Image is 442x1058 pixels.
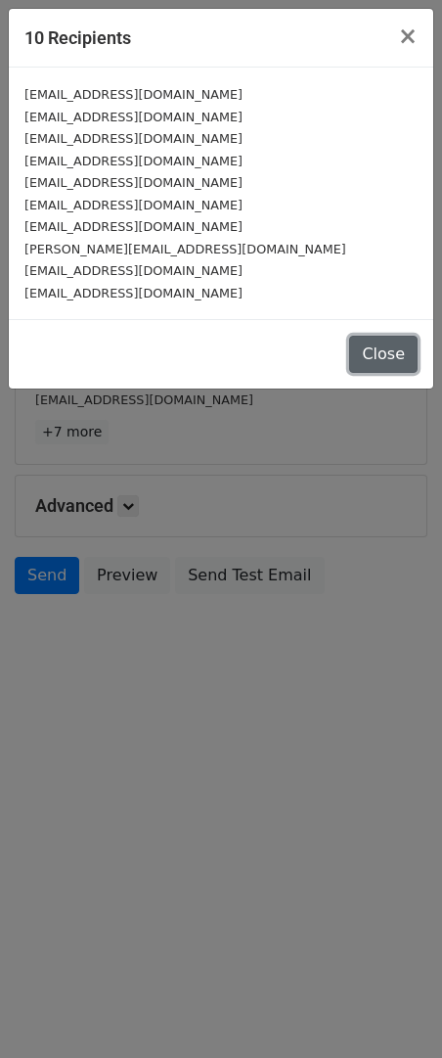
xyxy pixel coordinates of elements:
small: [EMAIL_ADDRESS][DOMAIN_NAME] [24,110,243,124]
button: Close [349,336,418,373]
h5: 10 Recipients [24,24,131,51]
button: Close [382,9,433,64]
small: [EMAIL_ADDRESS][DOMAIN_NAME] [24,131,243,146]
small: [EMAIL_ADDRESS][DOMAIN_NAME] [24,198,243,212]
small: [EMAIL_ADDRESS][DOMAIN_NAME] [24,219,243,234]
small: [EMAIL_ADDRESS][DOMAIN_NAME] [24,154,243,168]
div: วิดเจ็ตการแชท [344,964,442,1058]
span: × [398,23,418,50]
small: [EMAIL_ADDRESS][DOMAIN_NAME] [24,286,243,300]
small: [EMAIL_ADDRESS][DOMAIN_NAME] [24,175,243,190]
small: [EMAIL_ADDRESS][DOMAIN_NAME] [24,263,243,278]
small: [EMAIL_ADDRESS][DOMAIN_NAME] [24,87,243,102]
small: [PERSON_NAME][EMAIL_ADDRESS][DOMAIN_NAME] [24,242,346,256]
iframe: Chat Widget [344,964,442,1058]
